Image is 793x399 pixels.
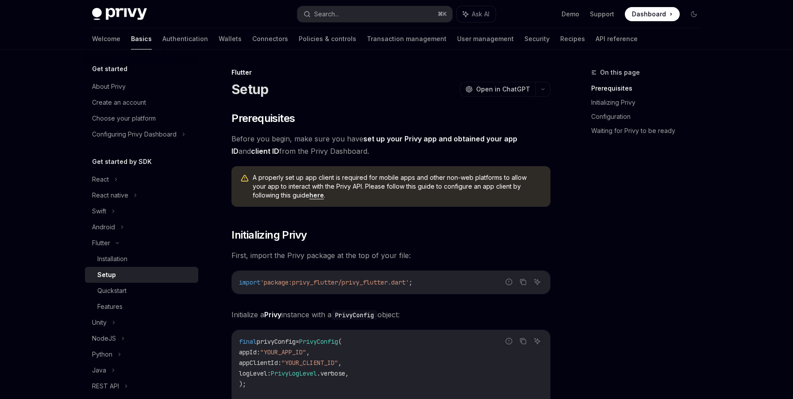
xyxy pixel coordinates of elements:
[85,79,198,95] a: About Privy
[338,359,342,367] span: ,
[231,134,517,156] a: set up your Privy app and obtained your app ID
[92,349,112,360] div: Python
[476,85,530,94] span: Open in ChatGPT
[92,81,126,92] div: About Privy
[338,338,342,346] span: (
[85,267,198,283] a: Setup
[560,28,585,49] a: Recipes
[92,238,110,248] div: Flutter
[239,380,246,388] span: );
[92,222,115,232] div: Android
[260,278,409,286] span: 'package:privy_flutter/privy_flutter.dart'
[591,110,708,124] a: Configuration
[92,206,106,217] div: Swift
[251,147,279,156] a: client ID
[92,317,107,328] div: Unity
[524,28,550,49] a: Security
[92,113,156,124] div: Choose your platform
[131,28,152,49] a: Basics
[591,124,708,138] a: Waiting for Privy to be ready
[409,278,412,286] span: ;
[281,359,338,367] span: "YOUR_CLIENT_ID"
[92,365,106,376] div: Java
[231,249,550,262] span: First, import the Privy package at the top of your file:
[562,10,579,19] a: Demo
[596,28,638,49] a: API reference
[97,254,127,264] div: Installation
[239,348,257,356] span: appId
[457,28,514,49] a: User management
[297,6,452,22] button: Search...⌘K
[600,67,640,78] span: On this page
[264,310,281,319] strong: Privy
[531,335,543,347] button: Ask AI
[299,28,356,49] a: Policies & controls
[97,270,116,280] div: Setup
[257,348,260,356] span: :
[239,278,260,286] span: import
[239,359,278,367] span: appClientId
[92,190,128,201] div: React native
[92,333,116,344] div: NodeJS
[85,110,198,126] a: Choose your platform
[92,97,146,108] div: Create an account
[531,276,543,288] button: Ask AI
[85,251,198,267] a: Installation
[517,335,529,347] button: Copy the contents from the code block
[260,348,306,356] span: "YOUR_APP_ID"
[162,28,208,49] a: Authentication
[231,133,550,157] span: Before you begin, make sure you have and from the Privy Dashboard.
[517,276,529,288] button: Copy the contents from the code block
[92,129,177,140] div: Configuring Privy Dashboard
[296,338,299,346] span: =
[240,174,249,183] svg: Warning
[85,283,198,299] a: Quickstart
[253,173,542,200] span: A properly set up app client is required for mobile apps and other non-web platforms to allow you...
[85,95,198,110] a: Create an account
[314,9,339,19] div: Search...
[503,276,515,288] button: Report incorrect code
[239,369,267,377] span: logLevel
[271,369,317,377] span: PrivyLogLevel
[278,359,281,367] span: :
[231,68,550,77] div: Flutter
[257,338,296,346] span: privyConfig
[231,228,307,242] span: Initializing Privy
[591,81,708,95] a: Prerequisites
[267,369,271,377] span: :
[367,28,447,49] a: Transaction management
[306,348,310,356] span: ,
[92,156,152,167] h5: Get started by SDK
[472,10,489,19] span: Ask AI
[92,28,120,49] a: Welcome
[92,174,109,185] div: React
[92,64,127,74] h5: Get started
[231,81,268,97] h1: Setup
[438,11,447,18] span: ⌘ K
[219,28,242,49] a: Wallets
[97,285,127,296] div: Quickstart
[460,82,535,97] button: Open in ChatGPT
[317,369,349,377] span: .verbose,
[590,10,614,19] a: Support
[231,308,550,321] span: Initialize a instance with a object:
[239,338,257,346] span: final
[503,335,515,347] button: Report incorrect code
[92,381,119,391] div: REST API
[457,6,496,22] button: Ask AI
[632,10,666,19] span: Dashboard
[231,111,295,125] span: Prerequisites
[299,338,338,346] span: PrivyConfig
[591,95,708,110] a: Initializing Privy
[92,8,147,20] img: dark logo
[625,7,680,21] a: Dashboard
[309,191,324,199] a: here
[85,299,198,315] a: Features
[687,7,701,21] button: Toggle dark mode
[331,310,377,320] code: PrivyConfig
[97,301,123,312] div: Features
[252,28,288,49] a: Connectors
